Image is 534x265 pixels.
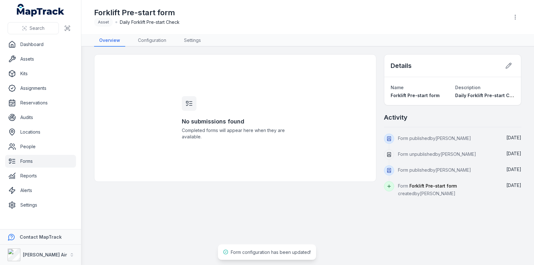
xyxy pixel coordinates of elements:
[133,35,171,47] a: Configuration
[5,184,76,197] a: Alerts
[506,135,521,140] time: 18/08/2025, 11:14:27 am
[506,167,521,172] span: [DATE]
[5,126,76,138] a: Locations
[8,22,59,34] button: Search
[231,249,311,255] span: Form configuration has been updated!
[179,35,206,47] a: Settings
[120,19,180,25] span: Daily Forklift Pre-start Check
[5,67,76,80] a: Kits
[455,93,521,98] span: Daily Forklift Pre-start Check
[5,155,76,168] a: Forms
[5,38,76,51] a: Dashboard
[5,169,76,182] a: Reports
[5,111,76,124] a: Audits
[506,135,521,140] span: [DATE]
[5,140,76,153] a: People
[20,234,62,240] strong: Contact MapTrack
[398,183,457,196] span: Form created by [PERSON_NAME]
[506,151,521,156] time: 18/08/2025, 11:11:22 am
[398,136,471,141] span: Form published by [PERSON_NAME]
[384,113,407,122] h2: Activity
[5,53,76,65] a: Assets
[94,18,113,27] div: Asset
[94,8,180,18] h1: Forklift Pre-start form
[409,183,457,189] span: Forklift Pre-start form
[398,151,476,157] span: Form unpublished by [PERSON_NAME]
[391,61,412,70] h2: Details
[5,82,76,95] a: Assignments
[5,199,76,211] a: Settings
[398,167,471,173] span: Form published by [PERSON_NAME]
[506,167,521,172] time: 18/08/2025, 11:09:12 am
[5,96,76,109] a: Reservations
[391,93,440,98] span: Forklift Pre-start form
[506,182,521,188] span: [DATE]
[391,85,404,90] span: Name
[182,127,289,140] span: Completed forms will appear here when they are available.
[455,85,481,90] span: Description
[17,4,65,17] a: MapTrack
[506,151,521,156] span: [DATE]
[94,35,125,47] a: Overview
[506,182,521,188] time: 18/08/2025, 11:03:20 am
[182,117,289,126] h3: No submissions found
[23,252,67,257] strong: [PERSON_NAME] Air
[30,25,44,31] span: Search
